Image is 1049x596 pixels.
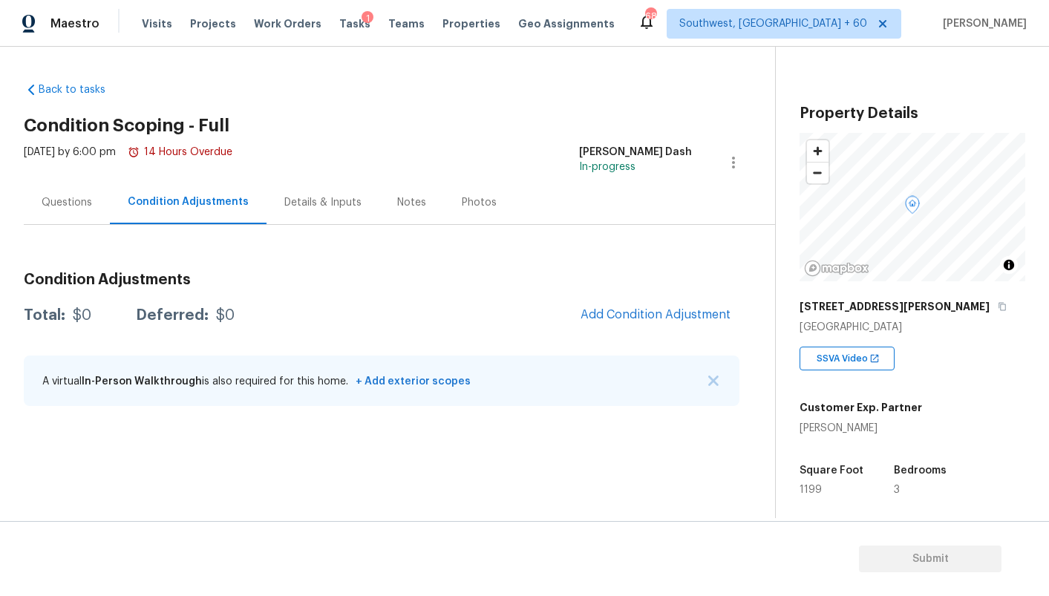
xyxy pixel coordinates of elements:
[937,16,1027,31] span: [PERSON_NAME]
[869,353,880,364] img: Open In New Icon
[645,9,656,24] div: 686
[800,421,922,436] div: [PERSON_NAME]
[800,299,990,314] h5: [STREET_ADDRESS][PERSON_NAME]
[800,485,822,495] span: 1199
[800,106,1025,121] h3: Property Details
[1004,257,1013,273] span: Toggle attribution
[894,485,900,495] span: 3
[800,320,1025,335] div: [GEOGRAPHIC_DATA]
[1000,256,1018,274] button: Toggle attribution
[800,400,922,415] h5: Customer Exp. Partner
[905,196,920,219] div: Map marker
[708,376,719,386] img: X Button Icon
[254,16,321,31] span: Work Orders
[388,16,425,31] span: Teams
[24,118,775,133] h2: Condition Scoping - Full
[807,163,829,183] span: Zoom out
[800,347,895,370] div: SSVA Video
[807,140,829,162] button: Zoom in
[518,16,615,31] span: Geo Assignments
[581,308,731,321] span: Add Condition Adjustment
[579,145,692,160] div: [PERSON_NAME] Dash
[800,133,1025,281] canvas: Map
[128,147,232,157] span: 14 Hours Overdue
[24,145,232,180] div: [DATE] by 6:00 pm
[136,308,209,323] div: Deferred:
[996,300,1009,313] button: Copy Address
[50,16,99,31] span: Maestro
[73,308,91,323] div: $0
[894,465,947,476] h5: Bedrooms
[24,82,166,97] a: Back to tasks
[351,376,471,387] span: + Add exterior scopes
[82,376,202,387] span: In-Person Walkthrough
[442,16,500,31] span: Properties
[706,373,721,388] button: X Button Icon
[804,260,869,277] a: Mapbox homepage
[42,374,471,389] p: A virtual is also required for this home.
[679,16,867,31] span: Southwest, [GEOGRAPHIC_DATA] + 60
[24,308,65,323] div: Total:
[190,16,236,31] span: Projects
[128,194,249,209] div: Condition Adjustments
[339,19,370,29] span: Tasks
[462,195,497,210] div: Photos
[216,308,235,323] div: $0
[800,465,863,476] h5: Square Foot
[142,16,172,31] span: Visits
[24,272,739,287] h3: Condition Adjustments
[362,11,373,26] div: 1
[397,195,426,210] div: Notes
[42,195,92,210] div: Questions
[579,162,635,172] span: In-progress
[572,299,739,330] button: Add Condition Adjustment
[807,162,829,183] button: Zoom out
[817,351,874,366] span: SSVA Video
[284,195,362,210] div: Details & Inputs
